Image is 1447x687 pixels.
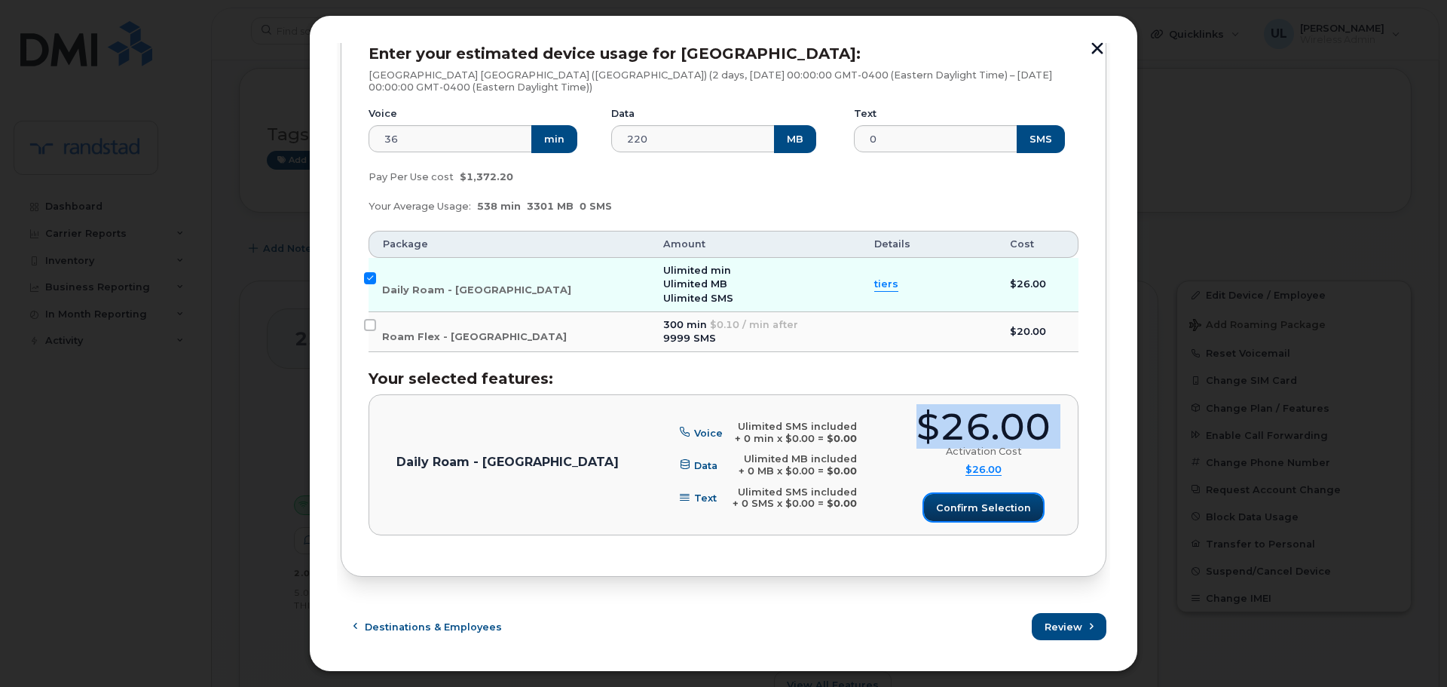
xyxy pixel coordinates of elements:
button: Confirm selection [924,494,1043,521]
input: Roam Flex - [GEOGRAPHIC_DATA] [364,319,376,331]
span: $0.10 / min after [710,319,798,330]
b: $0.00 [827,465,857,477]
span: Ulimited MB [663,278,727,290]
span: Daily Roam - [GEOGRAPHIC_DATA] [382,284,571,296]
span: 300 min [663,319,707,330]
span: Voice [694,427,723,438]
p: Daily Roam - [GEOGRAPHIC_DATA] [396,456,619,468]
span: $0.00 = [785,433,824,444]
span: $0.00 = [785,465,824,477]
span: $0.00 = [785,498,824,509]
b: $0.00 [827,498,857,509]
span: Your Average Usage: [369,201,471,212]
h3: Enter your estimated device usage for [GEOGRAPHIC_DATA]: [369,45,1078,62]
summary: tiers [874,278,898,292]
summary: $26.00 [965,464,1002,477]
label: Text [854,108,876,120]
span: Ulimited SMS [663,293,733,304]
th: Cost [996,231,1078,258]
span: Review [1045,620,1082,634]
h3: Your selected features: [369,370,1078,387]
button: MB [774,125,816,152]
span: 9999 SMS [663,333,716,344]
div: $26.00 [916,409,1051,446]
span: 538 min [477,201,521,212]
span: 0 SMS [580,201,612,212]
span: Roam Flex - [GEOGRAPHIC_DATA] [382,331,567,342]
th: Details [861,231,996,258]
button: Review [1032,613,1106,640]
label: Voice [369,108,397,120]
span: Data [694,459,717,471]
span: 3301 MB [527,201,574,212]
span: + 0 SMS x [733,498,782,509]
div: Activation Cost [946,446,1022,458]
div: Ulimited SMS included [733,486,857,498]
button: SMS [1017,125,1065,152]
label: Data [611,108,635,120]
span: + 0 min x [735,433,782,444]
td: $20.00 [996,312,1078,353]
span: $1,372.20 [460,171,513,182]
b: $0.00 [827,433,857,444]
span: Text [694,492,717,504]
span: + 0 MB x [739,465,782,477]
th: Package [369,231,650,258]
button: min [531,125,577,152]
input: Daily Roam - [GEOGRAPHIC_DATA] [364,272,376,284]
span: Pay Per Use cost [369,171,454,182]
div: Ulimited SMS included [735,421,857,433]
td: $26.00 [996,258,1078,312]
span: Ulimited min [663,265,731,276]
span: Destinations & Employees [365,620,502,634]
span: Confirm selection [936,501,1031,515]
div: Ulimited MB included [739,453,857,465]
p: [GEOGRAPHIC_DATA] [GEOGRAPHIC_DATA] ([GEOGRAPHIC_DATA]) (2 days, [DATE] 00:00:00 GMT-0400 (Easter... [369,69,1078,93]
button: Destinations & Employees [341,613,515,640]
th: Amount [650,231,861,258]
